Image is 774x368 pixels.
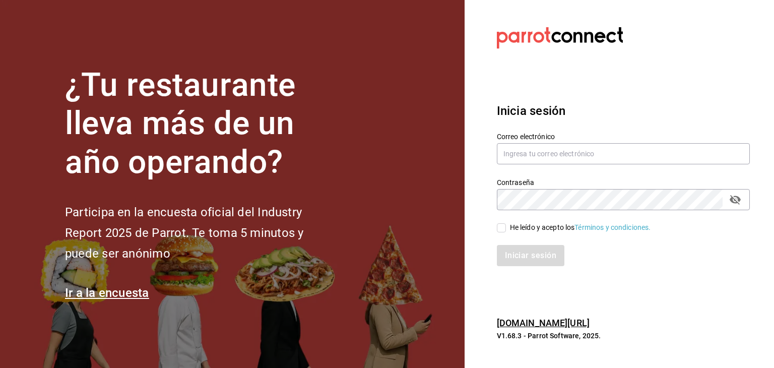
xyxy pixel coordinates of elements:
[65,66,337,182] h1: ¿Tu restaurante lleva más de un año operando?
[497,318,590,328] a: [DOMAIN_NAME][URL]
[65,286,149,300] a: Ir a la encuesta
[497,102,750,120] h3: Inicia sesión
[497,133,750,140] label: Correo electrónico
[510,222,651,233] div: He leído y acepto los
[497,331,750,341] p: V1.68.3 - Parrot Software, 2025.
[497,143,750,164] input: Ingresa tu correo electrónico
[65,202,337,264] h2: Participa en la encuesta oficial del Industry Report 2025 de Parrot. Te toma 5 minutos y puede se...
[727,191,744,208] button: passwordField
[497,178,750,186] label: Contraseña
[574,223,651,231] a: Términos y condiciones.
